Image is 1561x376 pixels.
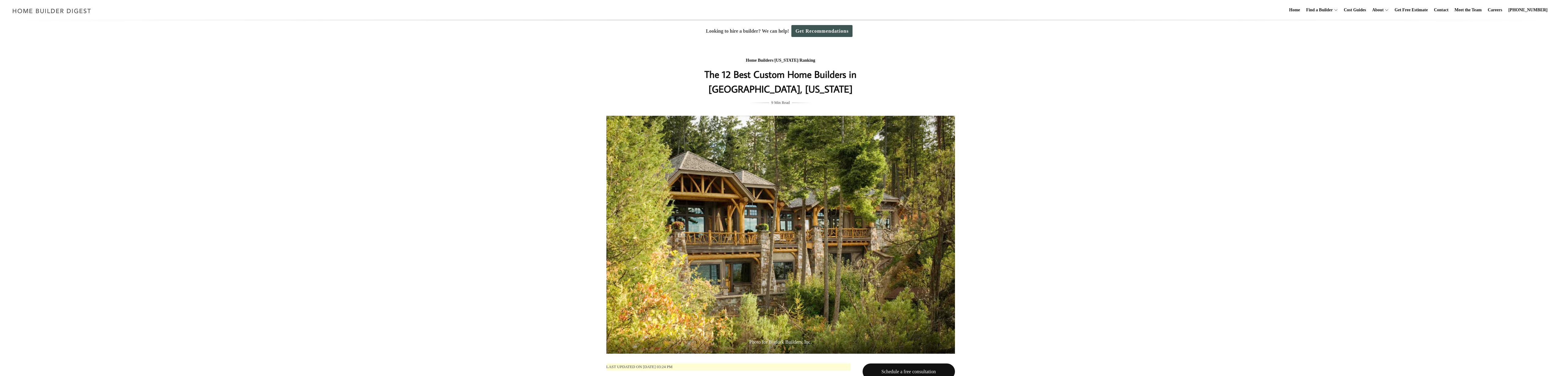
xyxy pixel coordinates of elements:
[800,58,815,63] a: Ranking
[659,67,903,96] h1: The 12 Best Custom Home Builders in [GEOGRAPHIC_DATA], [US_STATE]
[1485,0,1505,20] a: Careers
[771,99,790,106] span: 9 Min Read
[1370,0,1383,20] a: About
[606,363,850,371] p: Last updated on [DATE] 03:24 pm
[659,57,903,64] div: / /
[1431,0,1451,20] a: Contact
[606,333,955,354] span: Photo for Bigfork Builders, Inc.
[1452,0,1484,20] a: Meet the Team
[1341,0,1369,20] a: Cost Guides
[1287,0,1303,20] a: Home
[1304,0,1333,20] a: Find a Builder
[791,25,853,37] a: Get Recommendations
[746,58,773,63] a: Home Builders
[10,5,94,17] img: Home Builder Digest
[1506,0,1550,20] a: [PHONE_NUMBER]
[1392,0,1430,20] a: Get Free Estimate
[775,58,798,63] a: [US_STATE]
